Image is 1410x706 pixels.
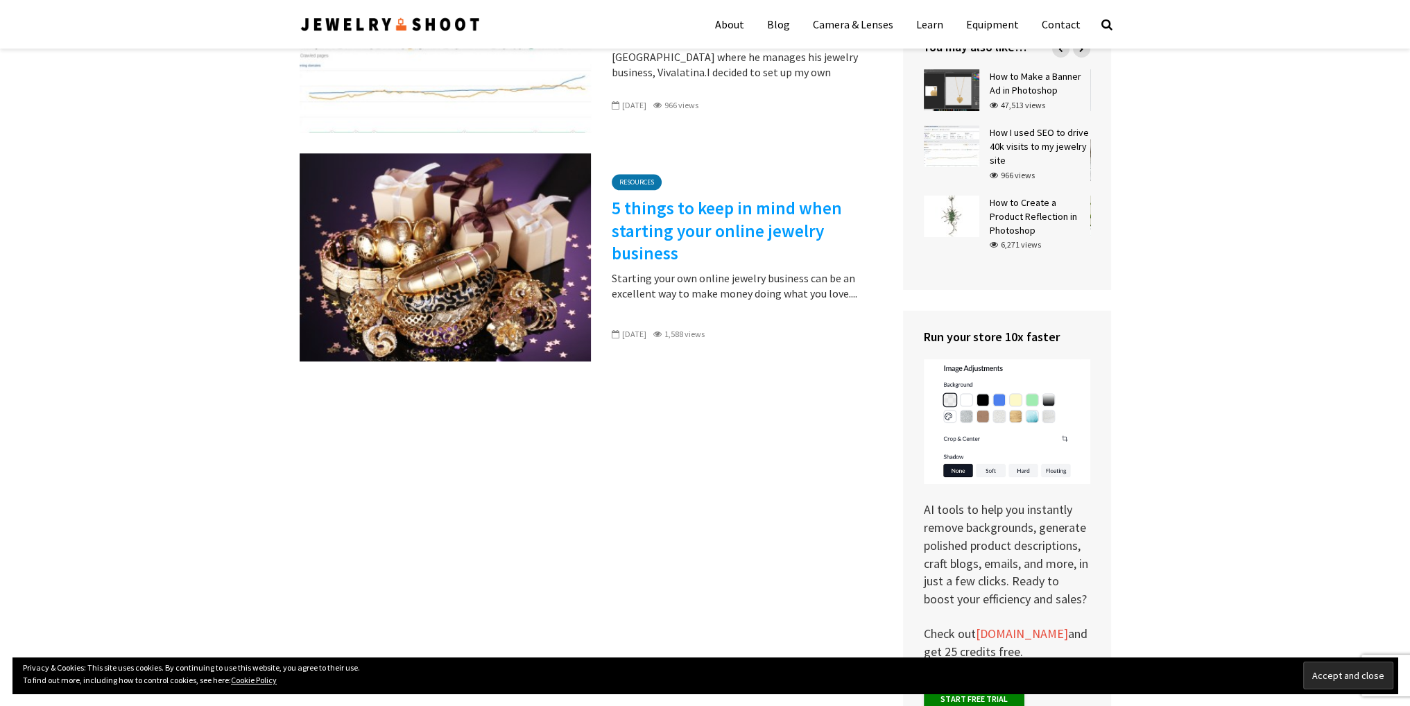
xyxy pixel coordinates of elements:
a: Learn [906,7,954,42]
a: Equipment [956,7,1029,42]
div: 6,271 views [990,239,1041,251]
p: AI tools to help you instantly remove backgrounds, generate polished product descriptions, craft ... [924,359,1090,608]
a: Blog [757,7,800,42]
p: Check out and get 25 credits free. [924,625,1090,660]
a: How to Create a Product Reflection in Photoshop [990,196,1077,236]
span: [DATE] [612,329,646,339]
a: 5 things to keep in mind when starting your online jewelry business [612,197,862,265]
p: This is a guest post by [PERSON_NAME], a [DEMOGRAPHIC_DATA] entrepreneur living in [GEOGRAPHIC_DA... [612,19,862,95]
a: Contact [1031,7,1091,42]
div: 966 views [653,99,698,112]
a: Resources [612,174,662,190]
a: How to Make a Banner Ad in Photoshop [990,70,1081,96]
a: [DOMAIN_NAME] [976,626,1068,642]
input: Accept and close [1303,662,1393,689]
a: How I used SEO to drive 40k visits to my jewelry site [990,126,1089,166]
div: 966 views [990,169,1035,181]
a: 5 things to keep in mind when starting your online jewelry business [300,249,591,263]
div: 1,588 views [653,328,705,341]
a: About [705,7,755,42]
img: Jewelry Photographer Bay Area - San Francisco | Nationwide via Mail [300,15,481,34]
a: Cookie Policy [231,675,277,685]
span: [DATE] [612,100,646,110]
a: Camera & Lenses [802,7,904,42]
div: 47,513 views [990,99,1045,112]
div: Privacy & Cookies: This site uses cookies. By continuing to use this website, you agree to their ... [12,657,1398,694]
h4: Run your store 10x faster [924,328,1090,345]
p: Starting your own online jewelry business can be an excellent way to make money doing what you lo... [612,270,862,301]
